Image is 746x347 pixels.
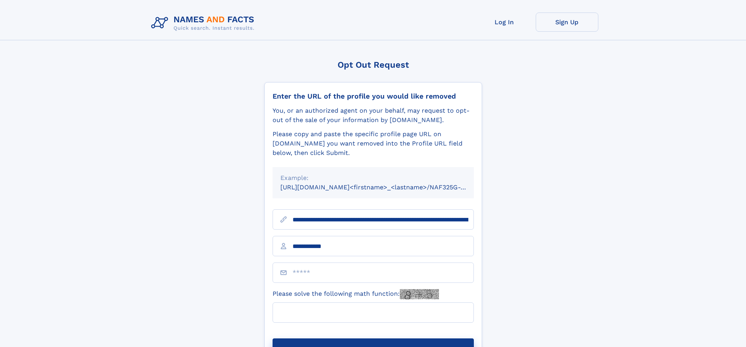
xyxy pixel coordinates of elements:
small: [URL][DOMAIN_NAME]<firstname>_<lastname>/NAF325G-xxxxxxxx [280,183,489,191]
div: Example: [280,173,466,183]
div: You, or an authorized agent on your behalf, may request to opt-out of the sale of your informatio... [273,106,474,125]
img: Logo Names and Facts [148,13,261,34]
div: Opt Out Request [264,60,482,70]
div: Enter the URL of the profile you would like removed [273,92,474,101]
label: Please solve the following math function: [273,289,439,299]
div: Please copy and paste the specific profile page URL on [DOMAIN_NAME] you want removed into the Pr... [273,129,474,158]
a: Sign Up [536,13,598,32]
a: Log In [473,13,536,32]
